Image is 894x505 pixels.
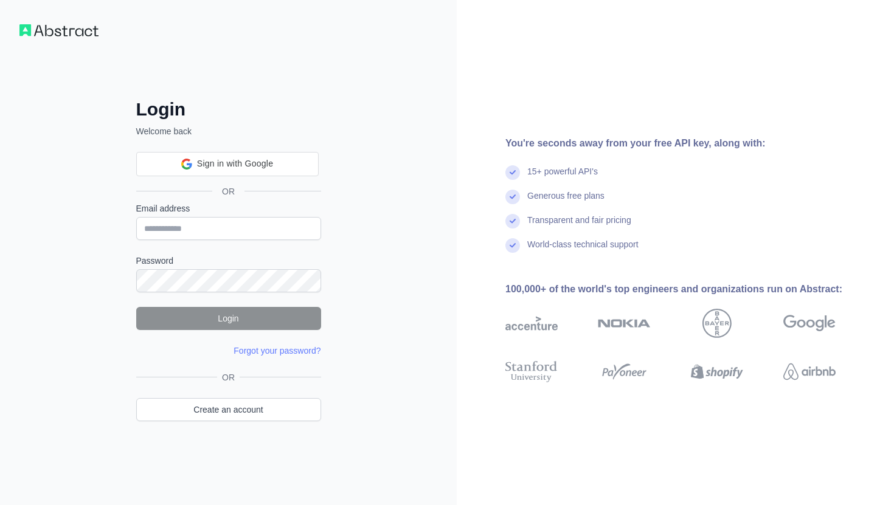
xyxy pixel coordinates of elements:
img: nokia [598,309,650,338]
img: payoneer [598,359,650,385]
span: OR [212,185,244,198]
div: Transparent and fair pricing [527,214,631,238]
img: check mark [505,190,520,204]
button: Login [136,307,321,330]
img: google [783,309,836,338]
label: Password [136,255,321,267]
div: World-class technical support [527,238,639,263]
label: Email address [136,202,321,215]
a: Create an account [136,398,321,421]
p: Welcome back [136,125,321,137]
img: check mark [505,214,520,228]
img: stanford university [505,359,558,385]
div: 15+ powerful API's [527,165,598,190]
div: Generous free plans [527,190,605,214]
img: shopify [691,359,743,385]
img: Workflow [19,24,99,36]
a: Forgot your password? [234,346,321,356]
img: accenture [505,309,558,338]
img: check mark [505,165,520,180]
img: airbnb [783,359,836,385]
span: OR [217,371,240,383]
div: Sign in with Google [136,152,319,176]
img: check mark [505,238,520,253]
div: You're seconds away from your free API key, along with: [505,136,875,151]
div: 100,000+ of the world's top engineers and organizations run on Abstract: [505,282,875,297]
h2: Login [136,98,321,120]
span: Sign in with Google [197,157,273,170]
img: bayer [702,309,732,338]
